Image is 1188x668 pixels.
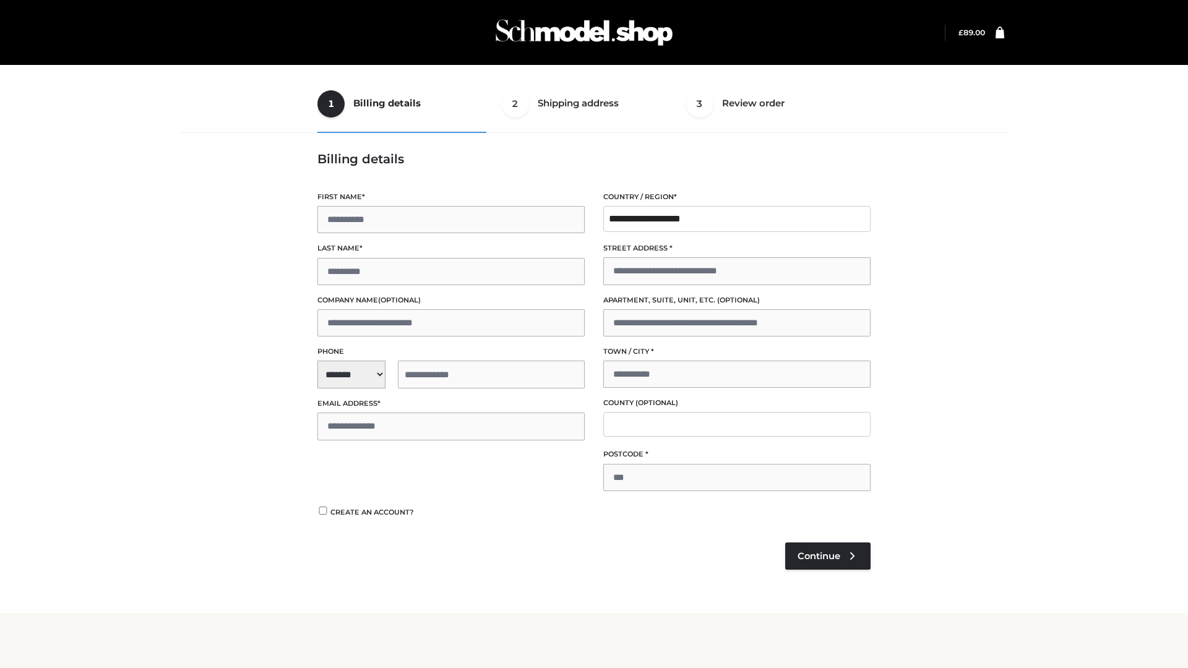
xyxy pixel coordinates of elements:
[317,346,585,358] label: Phone
[798,550,840,562] span: Continue
[317,294,585,306] label: Company name
[317,152,871,166] h3: Billing details
[958,28,985,37] bdi: 89.00
[330,508,414,516] span: Create an account?
[317,507,329,515] input: Create an account?
[603,294,871,306] label: Apartment, suite, unit, etc.
[635,398,678,407] span: (optional)
[603,397,871,409] label: County
[317,398,585,409] label: Email address
[958,28,963,37] span: £
[491,8,677,57] img: Schmodel Admin 964
[603,191,871,203] label: Country / Region
[717,296,760,304] span: (optional)
[958,28,985,37] a: £89.00
[603,346,871,358] label: Town / City
[603,448,871,460] label: Postcode
[378,296,421,304] span: (optional)
[317,242,585,254] label: Last name
[603,242,871,254] label: Street address
[785,542,871,570] a: Continue
[317,191,585,203] label: First name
